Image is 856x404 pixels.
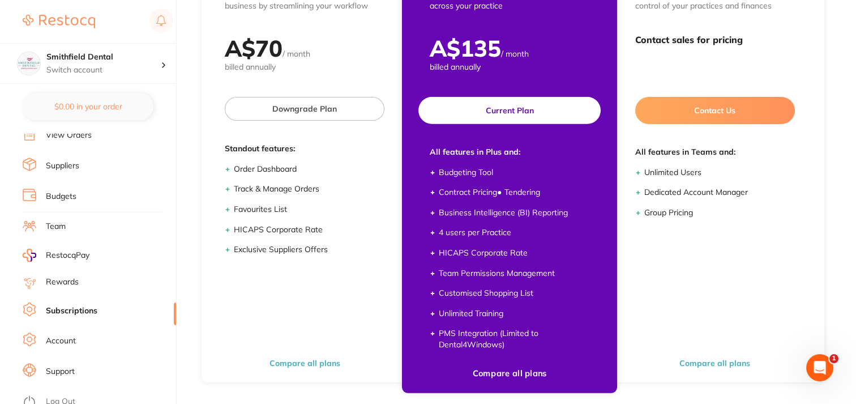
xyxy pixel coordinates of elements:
[635,147,795,158] span: All features in Teams and:
[234,164,384,175] li: Order Dashboard
[23,249,36,262] img: RestocqPay
[644,187,795,198] li: Dedicated Account Manager
[418,97,601,124] button: Current Plan
[439,187,589,198] li: Contract Pricing ● Tendering
[46,305,97,317] a: Subscriptions
[46,160,79,172] a: Suppliers
[46,250,89,261] span: RestocqPay
[23,8,95,35] a: Restocq Logo
[439,248,589,259] li: HICAPS Corporate Rate
[234,184,384,195] li: Track & Manage Orders
[430,147,589,158] span: All features in Plus and:
[234,204,384,215] li: Favourites List
[439,288,589,299] li: Customised Shopping List
[23,93,153,120] button: $0.00 in your order
[23,249,89,262] a: RestocqPay
[46,130,92,141] a: View Orders
[46,335,76,347] a: Account
[501,49,529,59] span: / month
[644,167,795,178] li: Unlimited Users
[829,354,838,363] span: 1
[806,354,833,381] iframe: Intercom live chat
[46,277,79,288] a: Rewards
[644,207,795,219] li: Group Pricing
[439,227,589,239] li: 4 users per Practice
[430,34,501,62] h2: A$ 135
[234,224,384,236] li: HICAPS Corporate Rate
[283,49,310,59] span: / month
[266,358,344,368] button: Compare all plans
[23,15,95,28] img: Restocq Logo
[439,328,589,350] li: PMS Integration (Limited to Dental4Windows)
[234,244,384,256] li: Exclusive Suppliers Offers
[46,191,76,202] a: Budgets
[635,97,795,124] button: Contact Us
[225,97,384,121] button: Downgrade Plan
[439,167,589,178] li: Budgeting Tool
[439,308,589,320] li: Unlimited Training
[225,62,384,73] span: billed annually
[676,358,754,368] button: Compare all plans
[46,366,75,377] a: Support
[46,65,161,76] p: Switch account
[469,368,551,379] button: Compare all plans
[46,221,66,232] a: Team
[18,52,40,75] img: Smithfield Dental
[635,35,795,45] h3: Contact sales for pricing
[225,34,283,62] h2: A$ 70
[439,207,589,219] li: Business Intelligence (BI) Reporting
[439,267,589,279] li: Team Permissions Management
[46,52,161,63] h4: Smithfield Dental
[225,143,384,155] span: Standout features:
[430,62,589,73] span: billed annually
